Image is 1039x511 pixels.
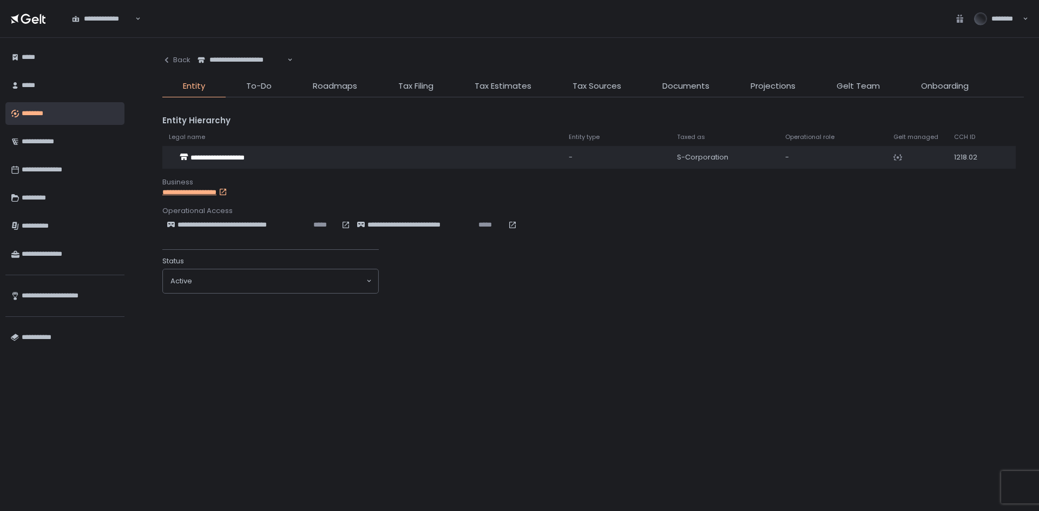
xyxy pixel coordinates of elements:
[169,133,205,141] span: Legal name
[183,80,205,92] span: Entity
[398,80,433,92] span: Tax Filing
[954,152,988,162] div: 1218.02
[573,80,621,92] span: Tax Sources
[921,80,969,92] span: Onboarding
[162,206,1024,216] div: Operational Access
[677,152,772,162] div: S-Corporation
[163,269,378,293] div: Search for option
[893,133,938,141] span: Gelt managed
[190,49,293,71] div: Search for option
[751,80,795,92] span: Projections
[162,55,190,65] div: Back
[246,80,272,92] span: To-Do
[662,80,709,92] span: Documents
[162,49,190,71] button: Back
[677,133,705,141] span: Taxed as
[785,133,834,141] span: Operational role
[65,8,141,30] div: Search for option
[569,152,664,162] div: -
[954,133,975,141] span: CCH ID
[837,80,880,92] span: Gelt Team
[162,115,1024,127] div: Entity Hierarchy
[313,80,357,92] span: Roadmaps
[569,133,600,141] span: Entity type
[475,80,531,92] span: Tax Estimates
[162,256,184,266] span: Status
[170,276,192,286] span: active
[192,276,365,287] input: Search for option
[162,177,1024,187] div: Business
[785,152,880,162] div: -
